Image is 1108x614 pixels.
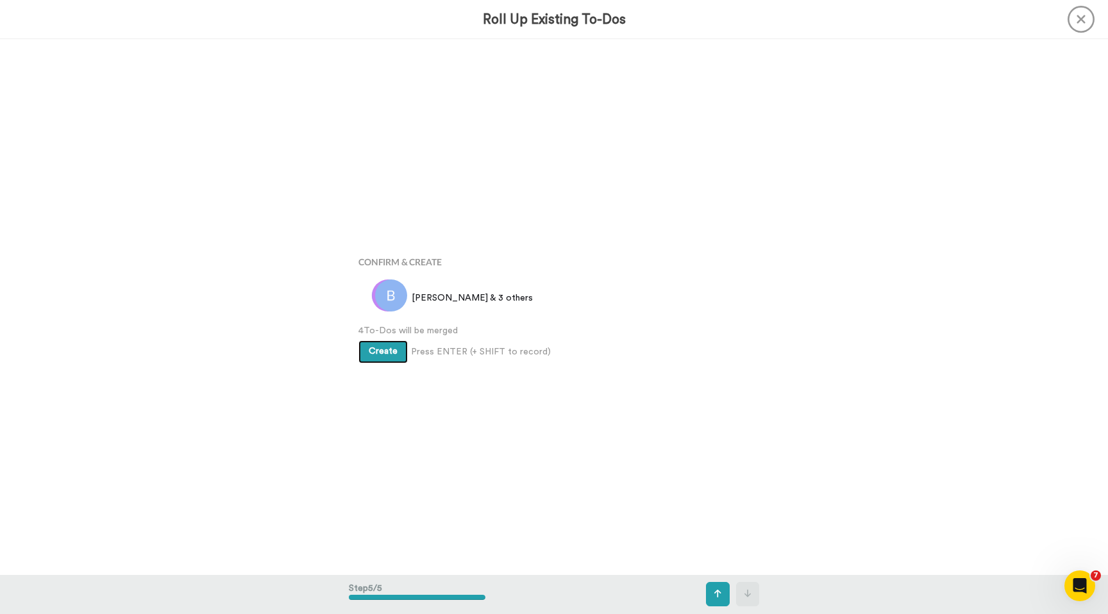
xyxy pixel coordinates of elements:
[349,576,485,613] div: Step 5 / 5
[369,347,398,356] span: Create
[372,279,404,311] img: d.png
[358,257,750,267] h4: Confirm & Create
[370,279,402,311] img: fb4116e2-5eef-4957-a9a0-ae3a35e83fde.jpg
[483,12,626,27] h3: Roll Up Existing To-Dos
[412,292,533,304] span: [PERSON_NAME] & 3 others
[358,324,750,337] span: 4 To-Dos will be merged
[1091,570,1101,581] span: 7
[411,345,551,358] span: Press ENTER (+ SHIFT to record)
[358,340,408,363] button: Create
[1064,570,1095,601] iframe: Intercom live chat
[375,279,407,311] img: b.png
